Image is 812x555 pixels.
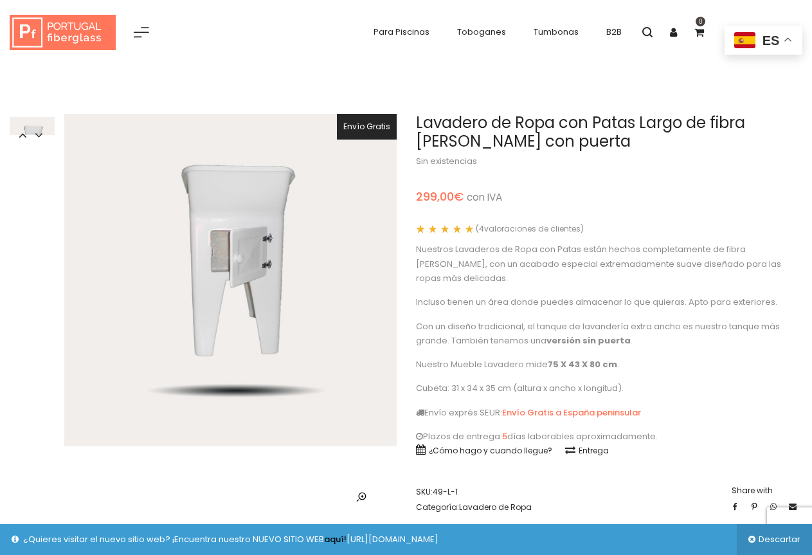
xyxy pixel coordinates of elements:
a: Descartar [737,524,812,555]
a: versión sin puerta [546,334,631,347]
p: Nuestros Lavaderos de Ropa con Patas están hechos completamente de fibra [PERSON_NAME], con un ac... [416,242,803,286]
span: 4 [479,223,484,234]
span: Categoría: [416,500,532,515]
p: Nuestro Mueble Lavadero mide . [416,358,803,372]
p: Cubeta: 31 x 34 x 35 cm (altura x ancho x longitud). [416,381,803,396]
a: días laborables aproximadamente. [507,430,658,442]
span: Toboganes [457,26,506,38]
span: es [762,33,780,48]
span: 0 [696,17,705,26]
a: 0 [686,19,712,45]
span: 49-L-1 [433,486,458,497]
span: B2B [606,26,622,38]
a: Envío exprés SEUR: [416,406,502,419]
a: B2B [600,19,628,45]
a: ¿Cómo hago y cuando llegue? [416,445,552,456]
p: Sin existencias [416,154,803,168]
img: Portugal fiberglass ES [10,15,116,51]
small: con IVA [467,190,502,204]
a: Envío Gratis a España peninsular [502,406,641,419]
div: Valorado con 5.00 de 5 [416,224,474,233]
a: Lavadero de Ropa [459,502,532,513]
p: Con un diseño tradicional, el tanque de lavandería extra ancho es nuestro tanque más grande. Tamb... [416,320,803,349]
a: 5 [502,430,507,442]
a: Tumbonas [527,19,585,45]
a: (4valoraciones de clientes) [476,224,584,233]
a: Plazos de entrega: [416,430,502,442]
a: aquí! [324,533,347,545]
span: Para Piscinas [374,26,429,38]
img: 0-Lavadero-de-Ropa-con-Patas-Largo-con-puerta-de-fibra-de-vidrio-espana-tanque-pil%C3%B3n-con-pil... [10,117,55,174]
span: SKU: [416,484,532,500]
a: Entrega [565,445,609,456]
img: 0-Lavadero-de-Ropa-con-Patas-Largo-con-puerta-de-fibra-de-vidrio-espana-tanque-pilón-con-pila-lav... [64,114,397,446]
strong: 75 X 43 X 80 cm [548,358,617,370]
span: 4 [416,224,428,234]
span: Envío Gratis [343,121,390,132]
a: Toboganes [451,19,512,45]
img: es [734,32,755,48]
span: Tumbonas [534,26,579,38]
h1: Lavadero de Ropa con Patas Largo de fibra [PERSON_NAME] con puerta [416,114,803,151]
a: Para Piscinas [367,19,436,45]
label: Share with [732,484,802,498]
span: Valorado con de 5 en base a valoraciones de clientes [416,224,474,234]
p: Incluso tienen un área donde puedes almacenar lo que quieras. Apto para exteriores. [416,295,803,309]
bdi: 299,00 [416,188,464,205]
span: € [454,188,464,205]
